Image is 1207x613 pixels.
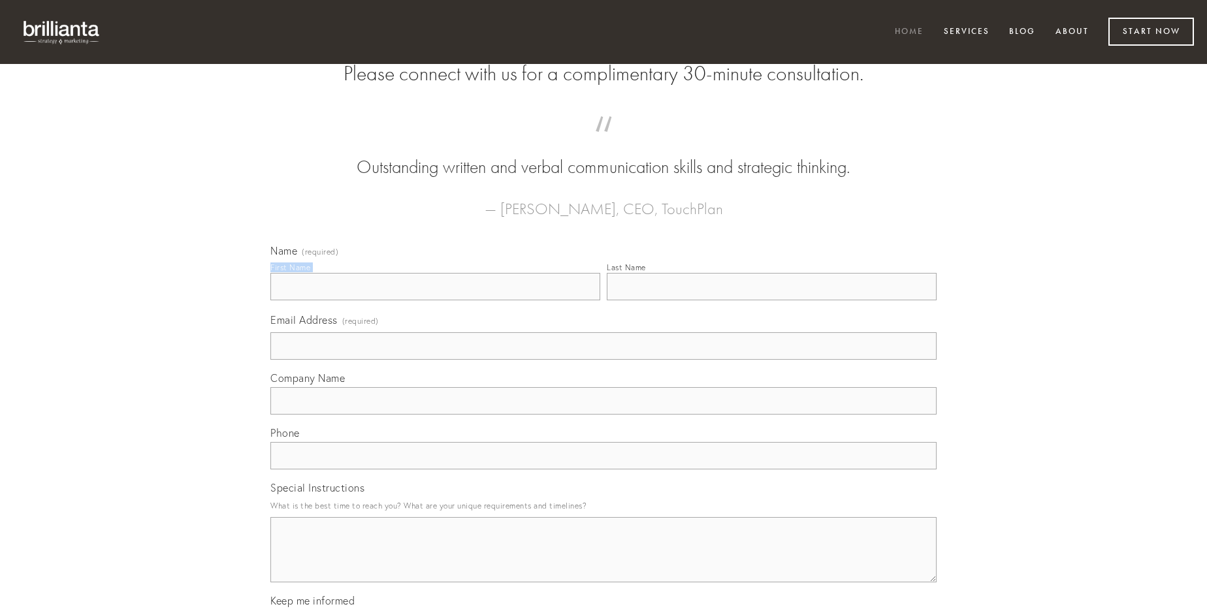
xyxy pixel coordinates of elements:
[270,313,338,326] span: Email Address
[1108,18,1194,46] a: Start Now
[935,22,998,43] a: Services
[270,497,937,514] p: What is the best time to reach you? What are your unique requirements and timelines?
[270,61,937,86] h2: Please connect with us for a complimentary 30-minute consultation.
[342,312,379,330] span: (required)
[886,22,932,43] a: Home
[1001,22,1044,43] a: Blog
[302,248,338,256] span: (required)
[270,244,297,257] span: Name
[291,180,916,222] figcaption: — [PERSON_NAME], CEO, TouchPlan
[291,129,916,180] blockquote: Outstanding written and verbal communication skills and strategic thinking.
[270,594,355,607] span: Keep me informed
[270,426,300,439] span: Phone
[607,262,646,272] div: Last Name
[1047,22,1097,43] a: About
[270,371,345,385] span: Company Name
[270,262,310,272] div: First Name
[291,129,916,155] span: “
[13,13,111,51] img: brillianta - research, strategy, marketing
[270,481,364,494] span: Special Instructions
